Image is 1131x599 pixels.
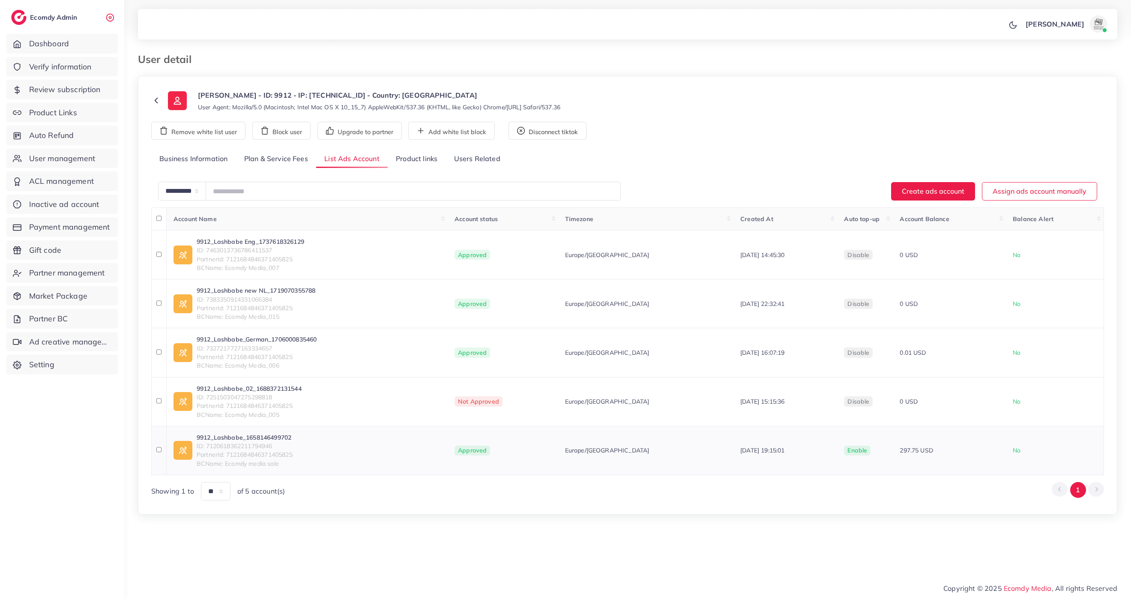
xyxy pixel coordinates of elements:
span: Balance Alert [1013,215,1053,223]
h3: User detail [138,53,198,66]
span: Partner BC [29,313,68,324]
span: [DATE] 15:15:36 [740,398,784,405]
small: User Agent: Mozilla/5.0 (Macintosh; Intel Mac OS X 10_15_7) AppleWebKit/537.36 (KHTML, like Gecko... [198,103,560,111]
span: enable [847,446,867,454]
span: Inactive ad account [29,199,99,210]
span: Auto Refund [29,130,74,141]
span: BCName: Ecomdy media sale [197,459,293,468]
span: 0.01 USD [900,349,926,356]
span: No [1013,300,1020,308]
a: Product Links [6,103,118,123]
span: BCName: Ecomdy Media_007 [197,264,304,272]
button: Remove white list user [151,122,245,140]
span: No [1013,398,1020,405]
a: 9912_Lashbabe Eng_1737618326129 [197,237,304,246]
a: logoEcomdy Admin [11,10,79,25]
a: 9912_Lashbabe new NL_1719070355788 [197,286,315,295]
a: [PERSON_NAME]avatar [1021,15,1110,33]
a: 9912_Lashbabe_02_1688372131544 [197,384,302,393]
span: Setting [29,359,54,370]
span: BCName: Ecomdy Media_005 [197,410,302,419]
a: Ad creative management [6,332,118,352]
span: PartnerId: 7121684846371405825 [197,255,304,264]
span: Europe/[GEOGRAPHIC_DATA] [565,446,649,455]
span: Review subscription [29,84,101,95]
span: Ad creative management [29,336,111,347]
span: Approved [455,446,490,456]
span: [DATE] 16:07:19 [740,349,784,356]
a: ACL management [6,171,118,191]
span: Account Balance [900,215,949,223]
span: 0 USD [900,300,918,308]
span: Account Name [174,215,217,223]
span: Approved [455,299,490,309]
a: Review subscription [6,80,118,99]
span: Created At [740,215,773,223]
span: Copyright © 2025 [943,583,1117,593]
span: Not Approved [455,396,503,407]
a: Business Information [151,150,236,168]
img: ic-ad-info.7fc67b75.svg [174,392,192,411]
a: Verify information [6,57,118,77]
span: No [1013,446,1020,454]
span: disable [847,398,869,405]
span: No [1013,349,1020,356]
span: Verify information [29,61,92,72]
span: User management [29,153,95,164]
img: ic-ad-info.7fc67b75.svg [174,441,192,460]
span: [DATE] 14:45:30 [740,251,784,259]
span: ID: 7251503047275298818 [197,393,302,401]
button: Go to page 1 [1070,482,1086,498]
span: ID: 7463013736786411537 [197,246,304,255]
span: disable [847,251,869,259]
a: Plan & Service Fees [236,150,316,168]
a: List Ads Account [316,150,388,168]
span: disable [847,349,869,356]
span: Europe/[GEOGRAPHIC_DATA] [565,397,649,406]
a: Gift code [6,240,118,260]
span: ID: 7383350914331066384 [197,295,315,304]
span: Product Links [29,107,77,118]
span: PartnerId: 7121684846371405825 [197,304,315,312]
span: Approved [455,347,490,358]
span: Europe/[GEOGRAPHIC_DATA] [565,299,649,308]
span: Approved [455,250,490,260]
a: 9912_Lashbabe_German_1706000835460 [197,335,317,344]
button: Upgrade to partner [317,122,402,140]
span: [DATE] 19:15:01 [740,446,784,454]
a: Auto Refund [6,126,118,145]
span: ID: 7120618362211794946 [197,442,293,450]
button: Assign ads account manually [982,182,1097,201]
img: ic-ad-info.7fc67b75.svg [174,294,192,313]
span: Gift code [29,245,61,256]
span: 0 USD [900,251,918,259]
a: Partner BC [6,309,118,329]
span: BCName: Ecomdy Media_015 [197,312,315,321]
a: Setting [6,355,118,374]
span: 0 USD [900,398,918,405]
p: [PERSON_NAME] - ID: 9912 - IP: [TECHNICAL_ID] - Country: [GEOGRAPHIC_DATA] [198,90,560,100]
span: PartnerId: 7121684846371405825 [197,401,302,410]
span: Auto top-up [844,215,880,223]
img: avatar [1090,15,1107,33]
span: 297.75 USD [900,446,933,454]
img: logo [11,10,27,25]
button: Disconnect tiktok [509,122,586,140]
a: Market Package [6,286,118,306]
ul: Pagination [1052,482,1104,498]
span: BCName: Ecomdy Media_006 [197,361,317,370]
a: Inactive ad account [6,195,118,214]
span: Europe/[GEOGRAPHIC_DATA] [565,348,649,357]
span: Partner management [29,267,105,279]
span: [DATE] 22:32:41 [740,300,784,308]
a: Dashboard [6,34,118,54]
span: Dashboard [29,38,69,49]
a: Partner management [6,263,118,283]
span: No [1013,251,1020,259]
span: PartnerId: 7121684846371405825 [197,450,293,459]
a: Payment management [6,217,118,237]
span: Europe/[GEOGRAPHIC_DATA] [565,251,649,259]
span: disable [847,300,869,308]
button: Create ads account [891,182,975,201]
img: ic-user-info.36bf1079.svg [168,91,187,110]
